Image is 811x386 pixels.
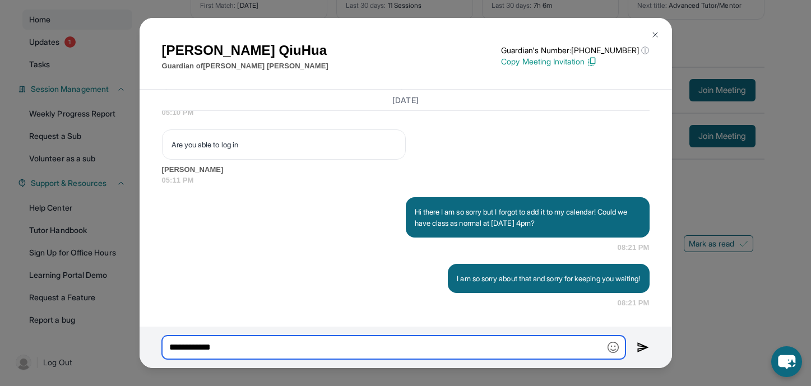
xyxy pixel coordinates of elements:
[641,45,649,56] span: ⓘ
[162,94,650,105] h3: [DATE]
[162,175,650,186] span: 05:11 PM
[501,56,649,67] p: Copy Meeting Invitation
[172,139,396,150] p: Are you able to log in
[162,107,650,118] span: 05:10 PM
[771,346,802,377] button: chat-button
[608,342,619,353] img: Emoji
[457,273,640,284] p: I am so sorry about that and sorry for keeping you waiting!
[587,57,597,67] img: Copy Icon
[415,206,641,229] p: Hi there I am so sorry but I forgot to add it to my calendar! Could we have class as normal at [D...
[618,297,650,309] span: 08:21 PM
[618,242,650,253] span: 08:21 PM
[501,45,649,56] p: Guardian's Number: [PHONE_NUMBER]
[162,61,328,72] p: Guardian of [PERSON_NAME] [PERSON_NAME]
[651,30,660,39] img: Close Icon
[162,40,328,61] h1: [PERSON_NAME] QiuHua
[637,341,650,354] img: Send icon
[162,164,650,175] span: [PERSON_NAME]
